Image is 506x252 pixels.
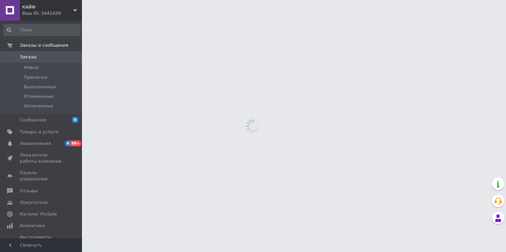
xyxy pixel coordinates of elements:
[20,152,63,164] span: Показатели работы компании
[3,24,81,36] input: Поиск
[24,93,54,100] span: Отмененные
[20,54,37,60] span: Заказы
[20,170,63,182] span: Панель управления
[24,64,39,71] span: Новые
[65,140,70,146] span: 4
[70,140,82,146] span: 99+
[20,129,58,135] span: Товары и услуги
[20,211,57,217] span: Каталог ProSale
[20,117,46,123] span: Сообщения
[20,199,48,206] span: Покупатели
[20,223,45,229] span: Аналитика
[20,234,63,247] span: Инструменты вебмастера и SEO
[22,4,73,10] span: КАЙФ
[24,74,47,80] span: Принятые
[22,10,82,16] div: Ваш ID: 3441428
[24,84,57,90] span: Выполненные
[72,117,79,123] span: 8
[20,140,51,147] span: Уведомления
[20,42,68,48] span: Заказы и сообщения
[20,188,38,194] span: Отзывы
[24,103,53,109] span: Оплаченные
